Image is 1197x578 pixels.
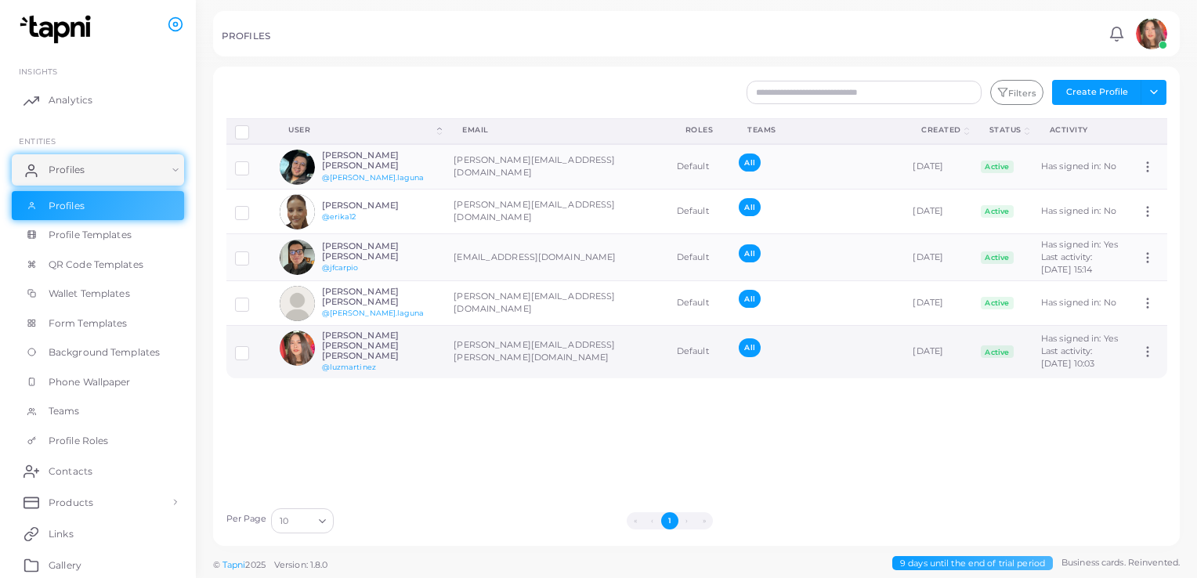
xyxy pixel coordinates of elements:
[19,136,56,146] span: ENTITIES
[322,150,437,171] h6: [PERSON_NAME] [PERSON_NAME]
[271,508,334,533] div: Search for option
[981,345,1014,358] span: Active
[322,331,437,362] h6: [PERSON_NAME] [PERSON_NAME] [PERSON_NAME]
[1041,239,1118,250] span: Has signed in: Yes
[981,205,1014,218] span: Active
[280,150,315,185] img: avatar
[12,279,184,309] a: Wallet Templates
[739,198,760,216] span: All
[49,287,130,301] span: Wallet Templates
[12,220,184,250] a: Profile Templates
[14,15,101,44] img: logo
[12,338,184,367] a: Background Templates
[322,212,356,221] a: @erika12
[288,125,434,135] div: User
[322,263,359,272] a: @jfcarpio
[49,258,143,272] span: QR Code Templates
[739,154,760,172] span: All
[990,80,1043,105] button: Filters
[226,118,272,144] th: Row-selection
[668,326,731,378] td: Default
[322,241,437,262] h6: [PERSON_NAME] [PERSON_NAME]
[445,281,668,326] td: [PERSON_NAME][EMAIL_ADDRESS][DOMAIN_NAME]
[1041,333,1118,344] span: Has signed in: Yes
[739,244,760,262] span: All
[1050,125,1116,135] div: activity
[462,125,651,135] div: Email
[222,31,270,42] h5: PROFILES
[1041,251,1093,275] span: Last activity: [DATE] 15:14
[981,297,1014,309] span: Active
[981,161,1014,173] span: Active
[1041,345,1094,369] span: Last activity: [DATE] 10:03
[1041,297,1116,308] span: Has signed in: No
[1041,205,1116,216] span: Has signed in: No
[49,93,92,107] span: Analytics
[49,464,92,479] span: Contacts
[222,559,246,570] a: Tapni
[49,228,132,242] span: Profile Templates
[280,240,315,275] img: avatar
[322,200,437,211] h6: [PERSON_NAME]
[280,286,315,321] img: avatar
[19,67,57,76] span: INSIGHTS
[739,290,760,308] span: All
[904,190,972,234] td: [DATE]
[322,287,437,307] h6: [PERSON_NAME] [PERSON_NAME]
[12,191,184,221] a: Profiles
[892,556,1053,571] span: 9 days until the end of trial period
[12,367,184,397] a: Phone Wallpaper
[280,331,315,366] img: avatar
[49,434,108,448] span: Profile Roles
[322,363,376,371] a: @luzmartinez
[445,190,668,234] td: [PERSON_NAME][EMAIL_ADDRESS][DOMAIN_NAME]
[739,338,760,356] span: All
[1136,18,1167,49] img: avatar
[904,281,972,326] td: [DATE]
[12,309,184,338] a: Form Templates
[661,512,678,529] button: Go to page 1
[1041,161,1116,172] span: Has signed in: No
[49,527,74,541] span: Links
[904,326,972,378] td: [DATE]
[226,513,267,526] label: Per Page
[747,125,887,135] div: Teams
[12,154,184,186] a: Profiles
[981,251,1014,264] span: Active
[49,316,128,331] span: Form Templates
[668,281,731,326] td: Default
[49,345,160,359] span: Background Templates
[445,234,668,281] td: [EMAIL_ADDRESS][DOMAIN_NAME]
[49,375,131,389] span: Phone Wallpaper
[668,234,731,281] td: Default
[445,144,668,190] td: [PERSON_NAME][EMAIL_ADDRESS][DOMAIN_NAME]
[904,234,972,281] td: [DATE]
[989,125,1022,135] div: Status
[1061,556,1180,569] span: Business cards. Reinvented.
[290,512,313,529] input: Search for option
[49,199,85,213] span: Profiles
[668,144,731,190] td: Default
[668,190,731,234] td: Default
[49,404,80,418] span: Teams
[12,85,184,116] a: Analytics
[338,512,1000,529] ul: Pagination
[12,396,184,426] a: Teams
[12,486,184,518] a: Products
[245,558,265,572] span: 2025
[322,309,424,317] a: @[PERSON_NAME].laguna
[274,559,328,570] span: Version: 1.8.0
[921,125,961,135] div: Created
[685,125,714,135] div: Roles
[49,163,85,177] span: Profiles
[1052,80,1141,105] button: Create Profile
[1132,118,1166,144] th: Action
[213,558,327,572] span: ©
[12,455,184,486] a: Contacts
[12,518,184,549] a: Links
[280,194,315,229] img: avatar
[1131,18,1171,49] a: avatar
[12,426,184,456] a: Profile Roles
[904,144,972,190] td: [DATE]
